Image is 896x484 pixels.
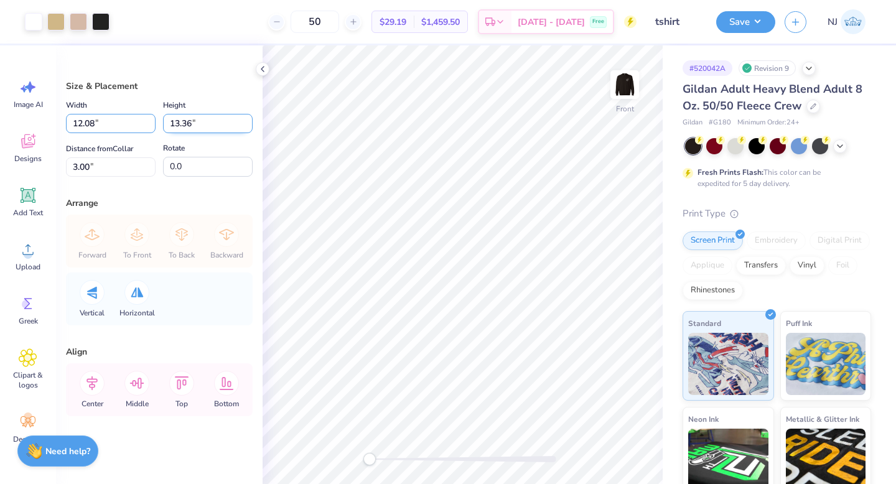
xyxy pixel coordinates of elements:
[19,316,38,326] span: Greek
[683,118,702,128] span: Gildan
[214,399,239,409] span: Bottom
[291,11,339,33] input: – –
[790,256,824,275] div: Vinyl
[841,9,866,34] img: Nidhi Jariwala
[66,80,253,93] div: Size & Placement
[66,98,87,113] label: Width
[14,154,42,164] span: Designs
[688,317,721,330] span: Standard
[16,262,40,272] span: Upload
[737,118,800,128] span: Minimum Order: 24 +
[698,167,851,189] div: This color can be expedited for 5 day delivery.
[747,231,806,250] div: Embroidery
[709,118,731,128] span: # G180
[592,17,604,26] span: Free
[683,256,732,275] div: Applique
[736,256,786,275] div: Transfers
[683,60,732,76] div: # 520042A
[688,333,768,395] img: Standard
[828,256,857,275] div: Foil
[119,308,155,318] span: Horizontal
[518,16,585,29] span: [DATE] - [DATE]
[66,197,253,210] div: Arrange
[13,208,43,218] span: Add Text
[66,345,253,358] div: Align
[683,231,743,250] div: Screen Print
[82,399,103,409] span: Center
[13,434,43,444] span: Decorate
[363,453,376,465] div: Accessibility label
[7,370,49,390] span: Clipart & logos
[421,16,460,29] span: $1,459.50
[45,445,90,457] strong: Need help?
[612,72,637,97] img: Front
[786,333,866,395] img: Puff Ink
[646,9,707,34] input: Untitled Design
[822,9,871,34] a: NJ
[380,16,406,29] span: $29.19
[66,141,133,156] label: Distance from Collar
[163,141,185,156] label: Rotate
[688,412,719,426] span: Neon Ink
[739,60,796,76] div: Revision 9
[126,399,149,409] span: Middle
[716,11,775,33] button: Save
[786,412,859,426] span: Metallic & Glitter Ink
[683,81,862,113] span: Gildan Adult Heavy Blend Adult 8 Oz. 50/50 Fleece Crew
[616,103,634,114] div: Front
[14,100,43,109] span: Image AI
[163,98,185,113] label: Height
[683,281,743,300] div: Rhinestones
[683,207,871,221] div: Print Type
[175,399,188,409] span: Top
[828,15,838,29] span: NJ
[810,231,870,250] div: Digital Print
[80,308,105,318] span: Vertical
[786,317,812,330] span: Puff Ink
[698,167,763,177] strong: Fresh Prints Flash:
